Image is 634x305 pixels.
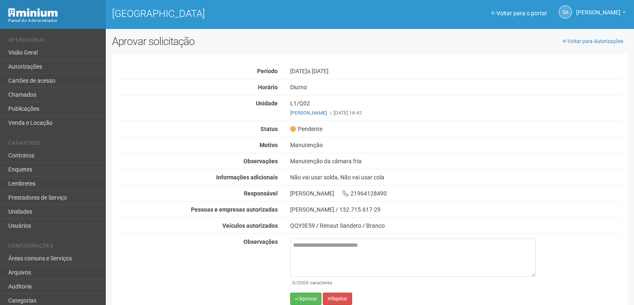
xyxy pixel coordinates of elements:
li: Cadastros [8,140,100,149]
div: [PERSON_NAME] / 132.715.617-29 [290,206,622,213]
span: Silvio Anjos [576,1,620,16]
strong: Unidade [256,100,278,107]
strong: Observações [243,238,278,245]
strong: Veículos autorizados [222,222,278,229]
div: [DATE] [284,67,628,75]
a: SA [559,5,572,19]
div: /2000 caracteres [292,279,534,286]
span: a [DATE] [307,68,329,74]
h1: [GEOGRAPHIC_DATA] [112,8,364,19]
a: Voltar para o portal [491,10,546,17]
div: Não vai usar solda, Não vai usar cola [284,174,628,181]
a: Voltar para Autorizações [558,35,628,48]
span: | [330,110,331,116]
strong: Pessoas e empresas autorizadas [191,206,278,213]
a: [PERSON_NAME] [290,110,327,116]
li: Operacional [8,37,100,46]
strong: Observações [243,158,278,164]
a: [PERSON_NAME] [576,10,626,17]
div: Diurno [284,83,628,91]
div: [DATE] 18:42 [290,109,622,117]
img: Minium [8,8,58,17]
div: L1/Q02 [284,100,628,117]
span: Pendente [290,125,322,133]
div: Manutenção [284,141,628,149]
li: Configurações [8,243,100,252]
strong: Período [257,68,278,74]
strong: Informações adicionais [216,174,278,181]
h2: Aprovar solicitação [112,35,364,48]
div: QQY3E59 / Renaut Sandero / Branco [290,222,622,229]
div: Manutenção da câmara fria [284,157,628,165]
div: [PERSON_NAME] 21964128490 [284,190,628,197]
strong: Responsável [244,190,278,197]
div: Painel do Administrador [8,17,100,24]
strong: Horário [258,84,278,91]
span: 0 [292,280,295,286]
strong: Status [260,126,278,132]
button: Aprovar [290,293,322,305]
strong: Motivo [260,142,278,148]
button: Rejeitar [323,293,352,305]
